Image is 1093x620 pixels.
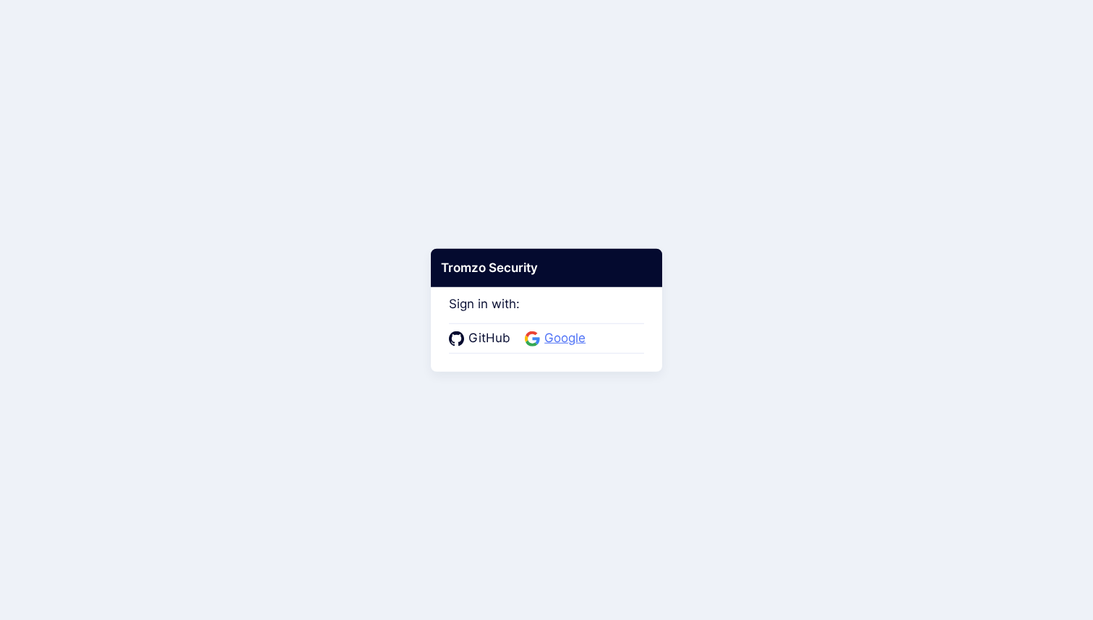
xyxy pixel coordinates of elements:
span: GitHub [464,329,515,348]
a: Google [525,329,590,348]
div: Sign in with: [449,276,644,353]
span: Google [540,329,590,348]
a: GitHub [449,329,515,348]
div: Tromzo Security [431,248,662,287]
